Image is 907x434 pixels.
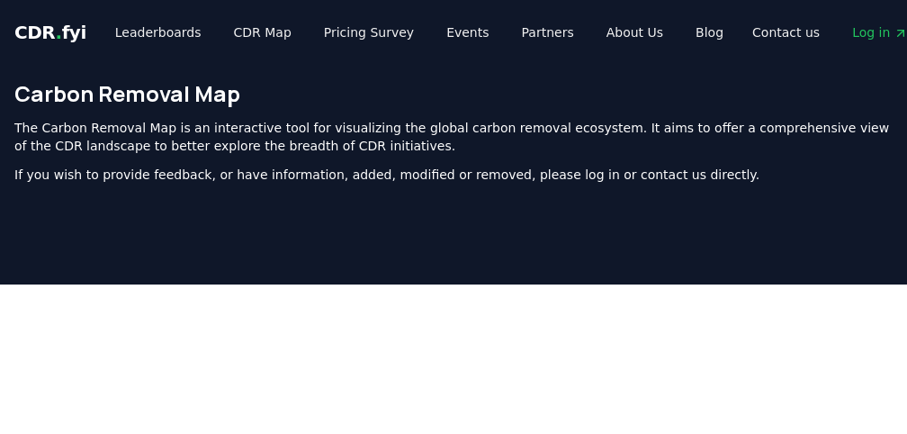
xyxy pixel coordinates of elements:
[220,16,306,49] a: CDR Map
[310,16,428,49] a: Pricing Survey
[592,16,678,49] a: About Us
[101,16,738,49] nav: Main
[14,166,893,184] p: If you wish to provide feedback, or have information, added, modified or removed, please log in o...
[56,22,62,43] span: .
[738,16,834,49] a: Contact us
[14,79,893,108] h1: Carbon Removal Map
[681,16,738,49] a: Blog
[432,16,503,49] a: Events
[14,119,893,155] p: The Carbon Removal Map is an interactive tool for visualizing the global carbon removal ecosystem...
[14,20,86,45] a: CDR.fyi
[507,16,588,49] a: Partners
[101,16,216,49] a: Leaderboards
[14,22,86,43] span: CDR fyi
